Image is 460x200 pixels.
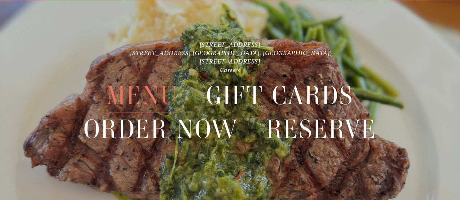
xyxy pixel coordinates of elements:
[206,79,354,112] a: Gift Cards
[266,113,377,146] a: Reserve
[84,113,239,146] a: Order Now
[220,66,240,74] a: Careers
[200,41,261,48] a: [STREET_ADDRESS]
[200,58,261,65] a: [STREET_ADDRESS]
[107,79,179,112] a: Menu
[130,49,330,57] a: [STREET_ADDRESS] [GEOGRAPHIC_DATA], [GEOGRAPHIC_DATA]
